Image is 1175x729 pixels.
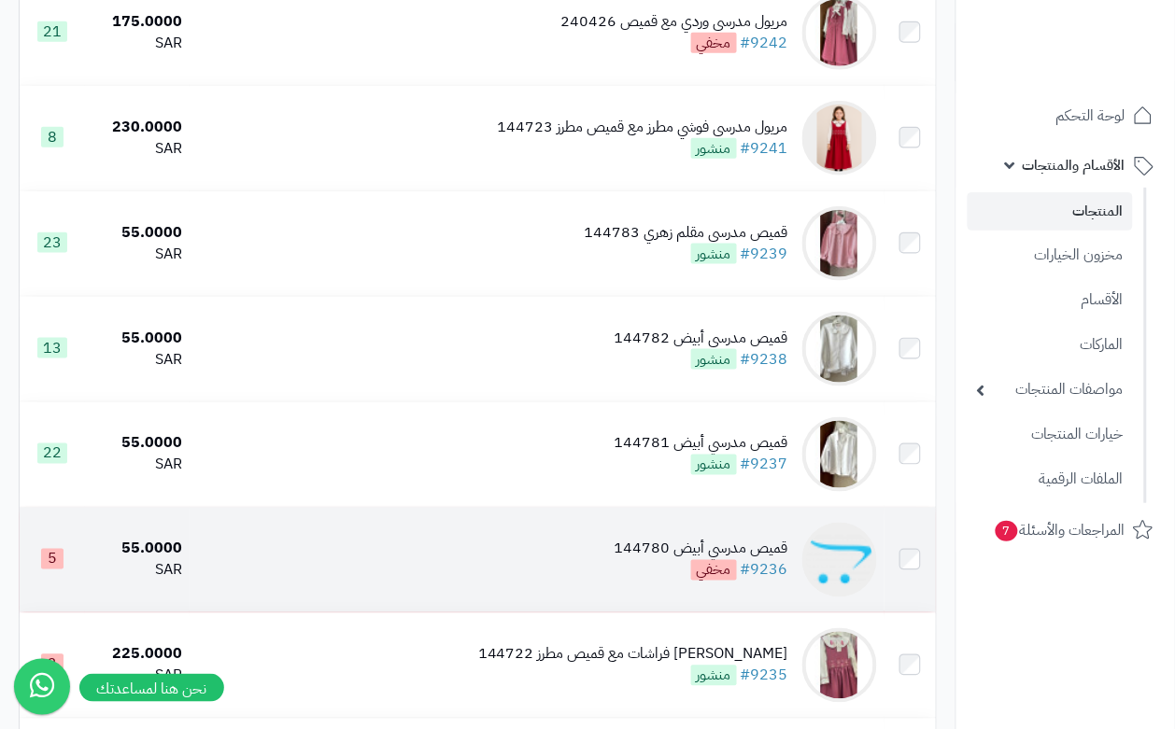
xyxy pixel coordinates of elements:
img: مريول مدرسي وردي مطرز فراشات مع قميص مطرز 144722 [802,628,877,703]
a: #9235 [741,665,788,687]
img: مريول مدرسي فوشي مطرز مع قميص مطرز 144723 [802,101,877,175]
img: قميص مدرسي أبيض 144780 [802,523,877,597]
a: #9236 [741,559,788,582]
div: SAR [92,455,183,476]
a: خيارات المنتجات [968,414,1133,455]
a: #9237 [741,454,788,476]
div: SAR [92,666,183,687]
a: المراجعات والأسئلة7 [968,508,1164,553]
a: #9238 [741,348,788,371]
span: 8 [41,127,64,147]
span: الأقسام والمنتجات [1023,152,1125,178]
span: المراجعات والأسئلة [994,517,1125,543]
div: 230.0000 [92,117,183,138]
a: #9239 [741,243,788,265]
a: المنتجات [968,192,1133,231]
div: 55.0000 [92,222,183,244]
span: 5 [41,549,64,569]
div: قميص مدرسي مقلم زهري 144783 [585,222,788,244]
div: 55.0000 [92,433,183,455]
div: مريول مدرسي وردي مع قميص 240426 [561,11,788,33]
span: 13 [37,338,67,358]
span: مخفي [691,560,737,581]
span: منشور [691,455,737,475]
span: 21 [37,21,67,42]
div: SAR [92,138,183,160]
span: 3 [41,654,64,675]
div: قميص مدرسي أبيض 144781 [615,433,788,455]
span: منشور [691,244,737,264]
img: قميص مدرسي مقلم زهري 144783 [802,206,877,281]
div: 175.0000 [92,11,183,33]
img: قميص مدرسي أبيض 144781 [802,417,877,492]
div: SAR [92,33,183,54]
span: 7 [996,521,1018,541]
a: الملفات الرقمية [968,459,1133,499]
div: 55.0000 [92,539,183,560]
div: [PERSON_NAME] فراشات مع قميص مطرز 144722 [478,644,788,666]
span: منشور [691,138,737,159]
span: 22 [37,443,67,464]
a: #9241 [741,137,788,160]
div: 55.0000 [92,328,183,349]
div: مريول مدرسي فوشي مطرز مع قميص مطرز 144723 [498,117,788,138]
span: منشور [691,666,737,686]
a: مواصفات المنتجات [968,370,1133,410]
span: 23 [37,232,67,253]
div: SAR [92,244,183,265]
div: 225.0000 [92,644,183,666]
div: قميص مدرسي أبيض 144782 [615,328,788,349]
div: SAR [92,349,183,371]
a: #9242 [741,32,788,54]
span: لوحة التحكم [1056,103,1125,129]
span: منشور [691,349,737,370]
img: قميص مدرسي أبيض 144782 [802,312,877,386]
a: لوحة التحكم [968,93,1164,138]
div: SAR [92,560,183,582]
a: الماركات [968,325,1133,365]
div: قميص مدرسي أبيض 144780 [615,539,788,560]
span: مخفي [691,33,737,53]
a: الأقسام [968,280,1133,320]
a: مخزون الخيارات [968,235,1133,275]
img: logo-2.png [1048,52,1157,91]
